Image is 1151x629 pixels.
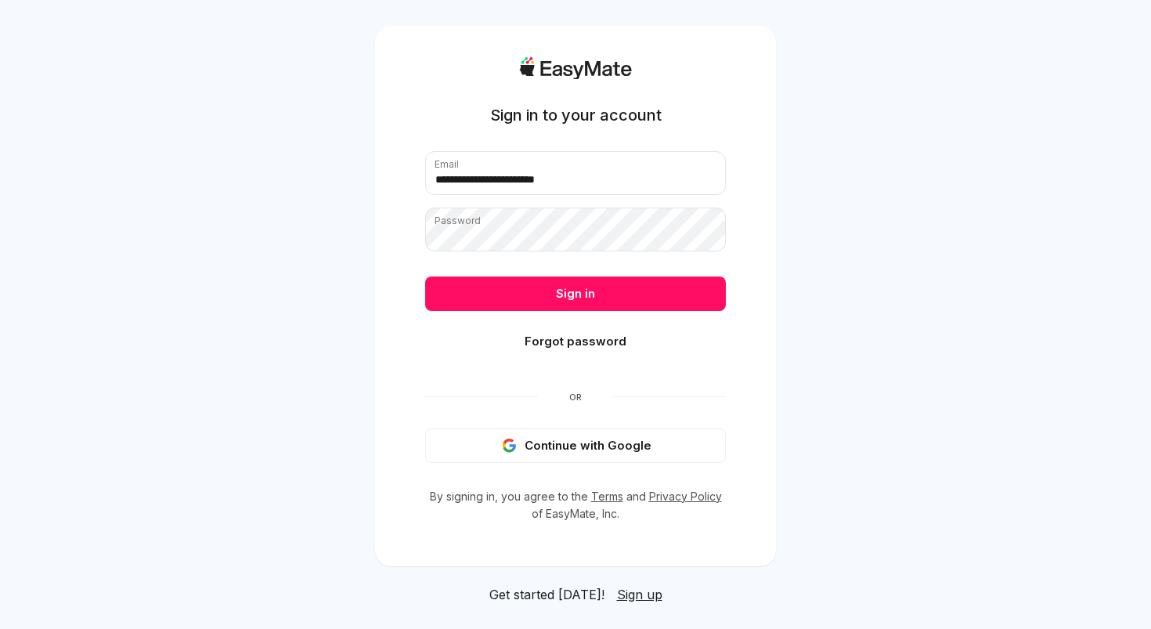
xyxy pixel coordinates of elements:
span: Get started [DATE]! [489,585,604,604]
span: Or [538,391,613,403]
a: Sign up [617,585,662,604]
button: Sign in [425,277,726,311]
button: Continue with Google [425,428,726,463]
h1: Sign in to your account [490,104,662,126]
span: Sign up [617,587,662,602]
a: Privacy Policy [649,490,722,503]
p: By signing in, you agree to the and of EasyMate, Inc. [425,488,726,522]
button: Forgot password [425,324,726,359]
a: Terms [591,490,623,503]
